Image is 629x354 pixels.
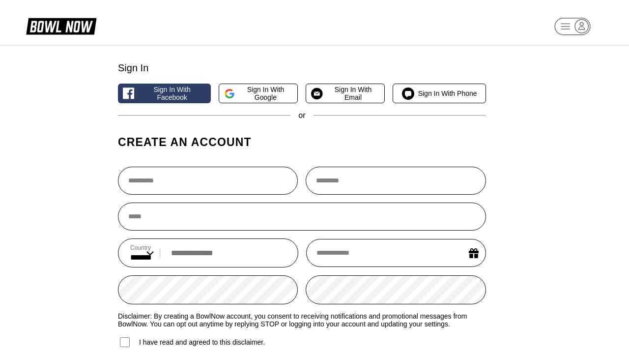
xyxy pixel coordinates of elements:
[393,84,486,103] button: Sign in with Phone
[118,312,486,328] label: Disclaimer: By creating a BowlNow account, you consent to receiving notifications and promotional...
[118,135,486,149] h1: Create an account
[327,86,380,101] span: Sign in with Email
[118,62,486,74] div: Sign In
[239,86,292,101] span: Sign in with Google
[306,84,385,103] button: Sign in with Email
[118,111,486,120] div: or
[118,336,265,349] label: I have read and agreed to this disclaimer.
[219,84,298,103] button: Sign in with Google
[138,86,205,101] span: Sign in with Facebook
[120,337,130,347] input: I have read and agreed to this disclaimer.
[118,84,211,103] button: Sign in with Facebook
[418,89,477,97] span: Sign in with Phone
[130,244,154,251] label: Country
